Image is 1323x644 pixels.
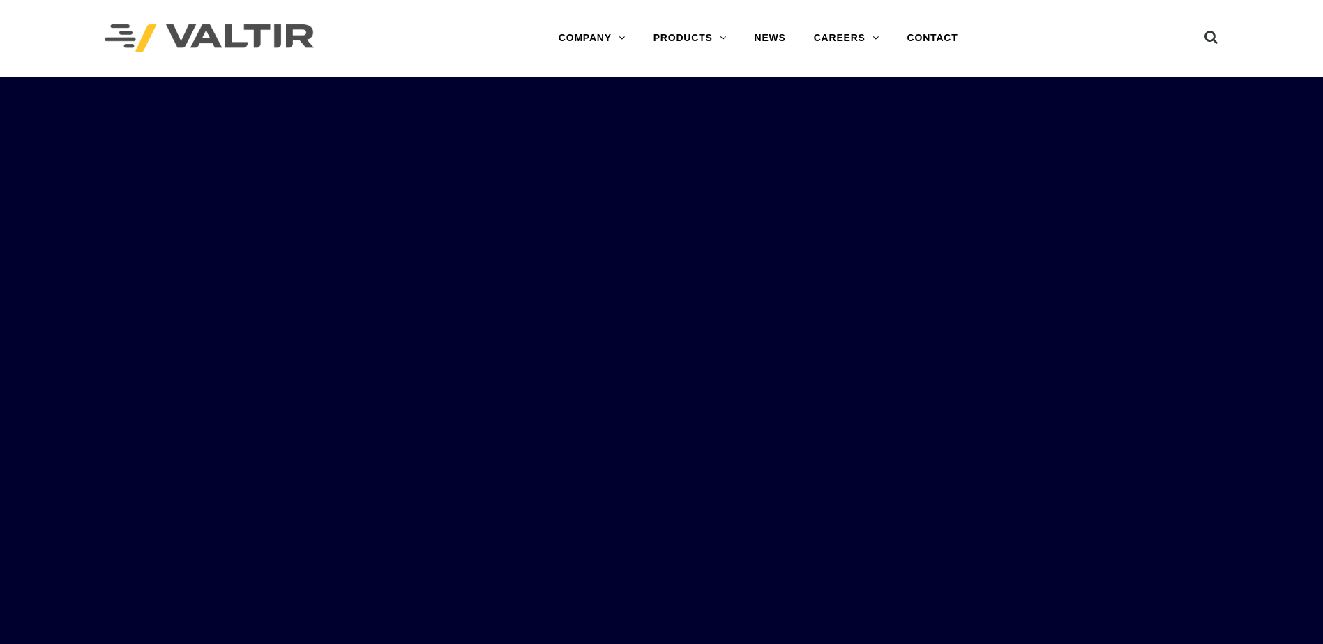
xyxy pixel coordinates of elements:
a: NEWS [741,24,800,52]
a: PRODUCTS [640,24,741,52]
a: CONTACT [893,24,972,52]
img: Valtir [105,24,314,53]
a: COMPANY [545,24,640,52]
a: CAREERS [800,24,893,52]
